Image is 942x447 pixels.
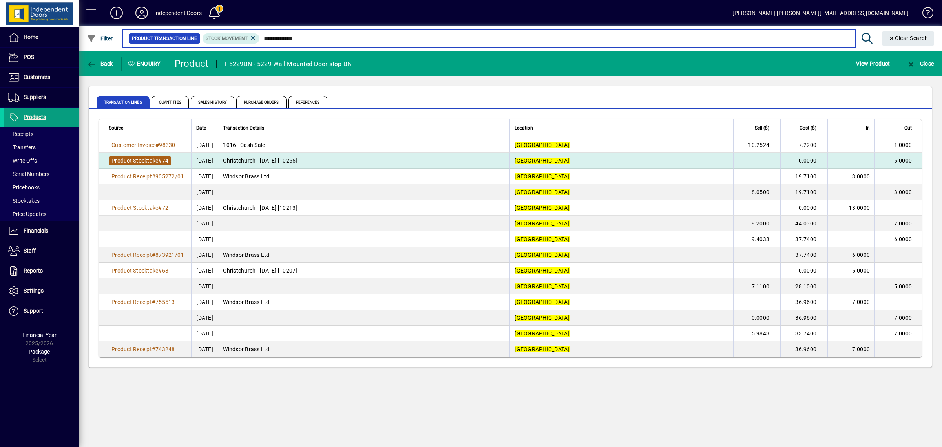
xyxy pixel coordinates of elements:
[152,96,189,108] span: Quantities
[4,167,78,181] a: Serial Numbers
[158,158,162,164] span: #
[206,36,248,41] span: Stock movement
[24,227,48,234] span: Financials
[111,205,158,211] span: Product Stocktake
[780,326,827,341] td: 33.7400
[162,158,169,164] span: 74
[191,184,218,200] td: [DATE]
[218,294,509,310] td: Windsor Brass Ltd
[4,27,78,47] a: Home
[191,231,218,247] td: [DATE]
[8,211,46,217] span: Price Updates
[152,346,155,352] span: #
[155,346,175,352] span: 743248
[129,6,154,20] button: Profile
[162,205,169,211] span: 72
[8,184,40,191] span: Pricebooks
[4,48,78,67] a: POS
[111,267,158,274] span: Product Stocktake
[780,169,827,184] td: 19.7100
[191,294,218,310] td: [DATE]
[109,141,178,149] a: Customer Invoice#98330
[4,221,78,241] a: Financials
[218,341,509,357] td: Windsor Brass Ltd
[515,220,569,227] em: [GEOGRAPHIC_DATA]
[894,330,912,337] span: 7.0000
[852,299,870,305] span: 7.0000
[24,34,38,40] span: Home
[4,241,78,261] a: Staff
[24,94,46,100] span: Suppliers
[515,173,569,180] em: [GEOGRAPHIC_DATA]
[780,247,827,263] td: 37.7400
[8,144,36,150] span: Transfers
[515,330,569,337] em: [GEOGRAPHIC_DATA]
[158,267,162,274] span: #
[780,278,827,294] td: 28.1000
[866,124,870,132] span: In
[849,205,870,211] span: 13.0000
[515,236,569,242] em: [GEOGRAPHIC_DATA]
[515,346,569,352] em: [GEOGRAPHIC_DATA]
[898,57,942,71] app-page-header-button: Close enquiry
[175,57,209,70] div: Product
[122,57,169,70] div: Enquiry
[218,137,509,153] td: 1016 - Cash Sale
[888,35,928,41] span: Clear Search
[24,288,44,294] span: Settings
[515,124,533,132] span: Location
[755,124,769,132] span: Sell ($)
[191,263,218,278] td: [DATE]
[218,200,509,216] td: Christchurch - [DATE] [10213]
[8,198,40,204] span: Stocktakes
[515,252,569,258] em: [GEOGRAPHIC_DATA]
[162,267,169,274] span: 68
[22,332,57,338] span: Financial Year
[158,205,162,211] span: #
[780,231,827,247] td: 37.7400
[733,137,780,153] td: 10.2524
[155,173,184,180] span: 905272/01
[732,7,909,19] div: [PERSON_NAME] [PERSON_NAME][EMAIL_ADDRESS][DOMAIN_NAME]
[24,308,43,314] span: Support
[191,96,234,108] span: Sales History
[4,301,78,321] a: Support
[780,294,827,310] td: 36.9600
[191,278,218,294] td: [DATE]
[4,194,78,207] a: Stocktakes
[4,154,78,167] a: Write Offs
[733,231,780,247] td: 9.4033
[854,57,892,71] button: View Product
[4,261,78,281] a: Reports
[111,142,155,148] span: Customer Invoice
[515,299,569,305] em: [GEOGRAPHIC_DATA]
[111,252,152,258] span: Product Receipt
[780,184,827,200] td: 19.7100
[152,173,155,180] span: #
[203,33,260,44] mat-chip: Product Transaction Type: Stock movement
[4,281,78,301] a: Settings
[24,114,46,120] span: Products
[152,299,155,305] span: #
[218,169,509,184] td: Windsor Brass Ltd
[733,184,780,200] td: 8.0500
[733,310,780,326] td: 0.0000
[132,35,197,42] span: Product Transaction Line
[852,252,870,258] span: 6.0000
[785,124,823,132] div: Cost ($)
[29,348,50,355] span: Package
[155,142,159,148] span: #
[856,57,890,70] span: View Product
[191,153,218,169] td: [DATE]
[97,96,150,108] span: Transaction Lines
[852,346,870,352] span: 7.0000
[733,278,780,294] td: 7.1100
[24,267,43,274] span: Reports
[894,189,912,195] span: 3.0000
[155,299,175,305] span: 755513
[515,205,569,211] em: [GEOGRAPHIC_DATA]
[4,141,78,154] a: Transfers
[780,137,827,153] td: 7.2200
[780,341,827,357] td: 36.9600
[852,173,870,180] span: 3.0000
